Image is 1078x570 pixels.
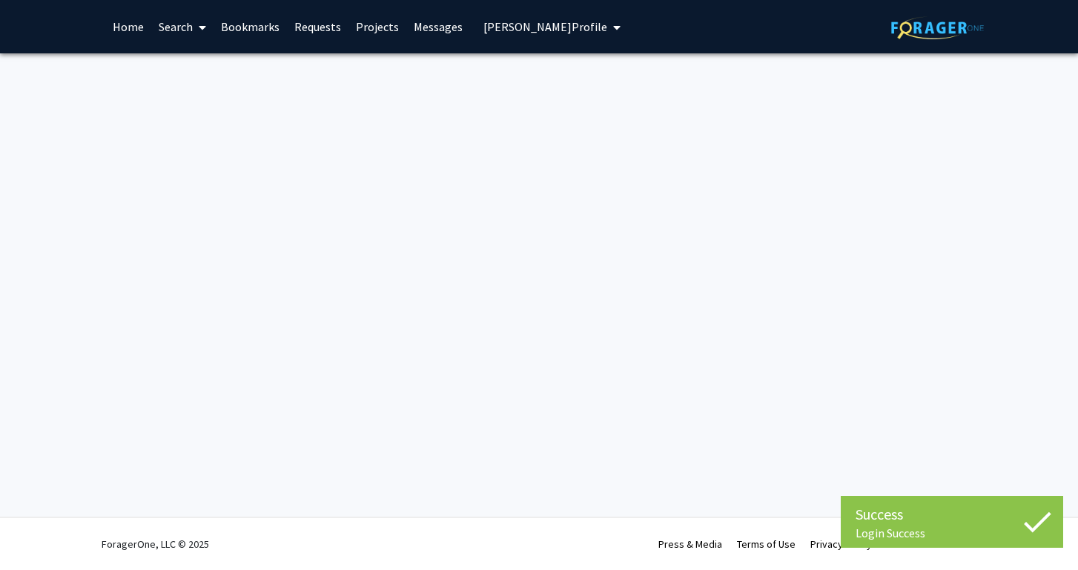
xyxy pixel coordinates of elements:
[658,537,722,551] a: Press & Media
[737,537,796,551] a: Terms of Use
[214,1,287,53] a: Bookmarks
[348,1,406,53] a: Projects
[105,1,151,53] a: Home
[406,1,470,53] a: Messages
[856,526,1048,540] div: Login Success
[856,503,1048,526] div: Success
[287,1,348,53] a: Requests
[151,1,214,53] a: Search
[102,518,209,570] div: ForagerOne, LLC © 2025
[810,537,872,551] a: Privacy Policy
[483,19,607,34] span: [PERSON_NAME] Profile
[891,16,984,39] img: ForagerOne Logo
